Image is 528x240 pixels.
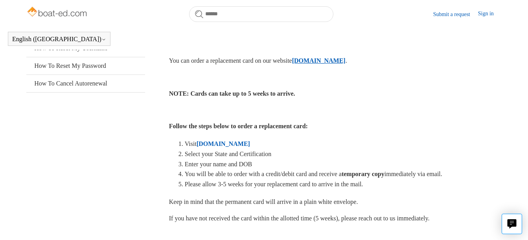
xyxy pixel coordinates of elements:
[502,214,522,234] button: Live chat
[185,181,363,187] span: Please allow 3-5 weeks for your replacement card to arrive in the mail.
[169,198,358,205] span: Keep in mind that the permanent card will arrive in a plain white envelope.
[185,161,252,167] span: Enter your name and DOB
[26,75,145,92] a: How To Cancel Autorenewal
[433,10,478,18] a: Submit a request
[342,171,385,177] strong: temporary copy
[346,57,347,64] span: .
[197,140,250,147] a: [DOMAIN_NAME]
[185,140,197,147] span: Visit
[478,9,502,19] a: Sign in
[12,36,106,43] button: English ([GEOGRAPHIC_DATA])
[26,5,89,20] img: Boat-Ed Help Center home page
[169,123,308,129] strong: Follow the steps below to order a replacement card:
[169,215,430,222] span: If you have not received the card within the allotted time (5 weeks), please reach out to us imme...
[185,171,442,177] span: You will be able to order with a credit/debit card and receive a immediately via email.
[185,151,271,157] span: Select your State and Certification
[26,57,145,75] a: How To Reset My Password
[169,57,292,64] span: You can order a replacement card on our website
[189,6,333,22] input: Search
[292,57,346,64] a: [DOMAIN_NAME]
[169,90,295,97] strong: NOTE: Cards can take up to 5 weeks to arrive.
